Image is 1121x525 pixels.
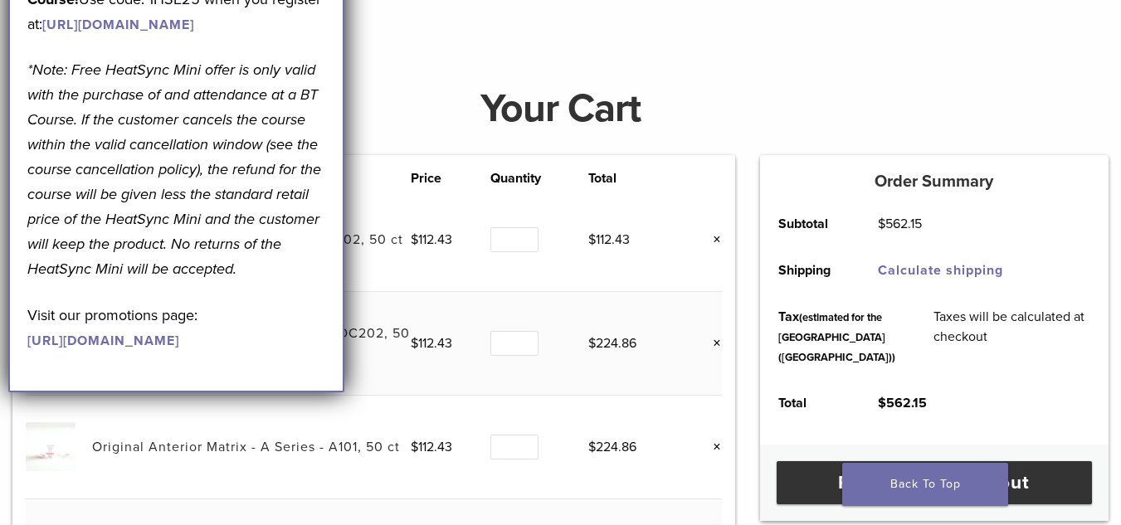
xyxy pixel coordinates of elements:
h5: Order Summary [760,172,1109,192]
span: $ [878,395,886,411]
span: $ [411,439,418,455]
bdi: 112.43 [411,335,452,352]
a: [URL][DOMAIN_NAME] [42,17,194,33]
th: Shipping [760,247,860,294]
bdi: 112.43 [588,231,630,248]
a: Calculate shipping [878,262,1003,279]
span: $ [588,335,596,352]
bdi: 112.43 [411,231,452,248]
bdi: 112.43 [411,439,452,455]
bdi: 562.15 [878,216,922,232]
span: $ [411,335,418,352]
th: Tax [760,294,914,380]
img: Original Anterior Matrix - A Series - A101, 50 ct [26,422,75,471]
a: Remove this item [700,229,722,250]
p: Visit our promotions page: [27,303,325,352]
th: Subtotal [760,201,860,247]
a: Proceed to checkout [777,461,1092,504]
a: Remove this item [700,436,722,458]
bdi: 562.15 [878,395,927,411]
em: *Note: Free HeatSync Mini offer is only valid with the purchase of and attendance at a BT Course.... [27,61,321,278]
a: Remove this item [700,333,722,354]
th: Quantity [490,168,587,188]
span: $ [878,216,885,232]
a: Original Anterior Matrix - A Series - A101, 50 ct [92,439,400,455]
a: Back To Top [842,463,1008,506]
bdi: 224.86 [588,439,636,455]
td: Taxes will be calculated at checkout [914,294,1109,380]
th: Total [588,168,680,188]
a: [URL][DOMAIN_NAME] [27,333,179,349]
bdi: 224.86 [588,335,636,352]
span: $ [588,439,596,455]
small: (estimated for the [GEOGRAPHIC_DATA] ([GEOGRAPHIC_DATA])) [778,311,895,364]
th: Total [760,380,860,426]
span: $ [411,231,418,248]
th: Price [411,168,490,188]
span: $ [588,231,596,248]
